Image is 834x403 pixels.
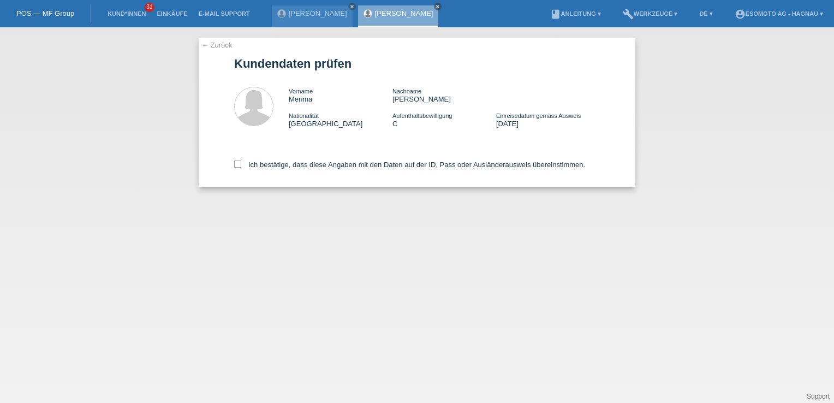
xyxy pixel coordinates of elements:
a: POS — MF Group [16,9,74,17]
div: Merima [289,87,392,103]
div: [DATE] [496,111,600,128]
i: book [550,9,561,20]
div: C [392,111,496,128]
span: 31 [145,3,154,12]
h1: Kundendaten prüfen [234,57,600,70]
a: E-Mail Support [193,10,255,17]
a: buildWerkzeuge ▾ [617,10,683,17]
span: Nationalität [289,112,319,119]
a: DE ▾ [694,10,718,17]
a: Einkäufe [151,10,193,17]
span: Aufenthaltsbewilligung [392,112,452,119]
i: close [349,4,355,9]
a: close [348,3,356,10]
div: [PERSON_NAME] [392,87,496,103]
a: bookAnleitung ▾ [545,10,606,17]
span: Einreisedatum gemäss Ausweis [496,112,581,119]
div: [GEOGRAPHIC_DATA] [289,111,392,128]
i: account_circle [735,9,746,20]
label: Ich bestätige, dass diese Angaben mit den Daten auf der ID, Pass oder Ausländerausweis übereinsti... [234,161,585,169]
span: Nachname [392,88,421,94]
a: [PERSON_NAME] [289,9,347,17]
i: close [435,4,440,9]
i: build [623,9,634,20]
a: Support [807,393,830,400]
a: Kund*innen [102,10,151,17]
a: [PERSON_NAME] [375,9,433,17]
span: Vorname [289,88,313,94]
a: ← Zurück [201,41,232,49]
a: account_circleEsomoto AG - Hagnau ▾ [729,10,829,17]
a: close [434,3,442,10]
